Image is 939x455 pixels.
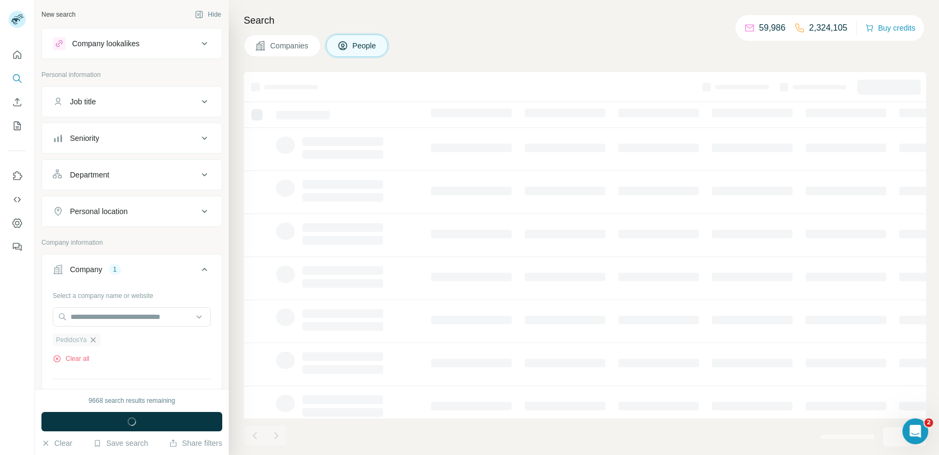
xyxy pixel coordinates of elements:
p: 59,986 [759,22,786,34]
button: Save search [93,438,148,449]
span: PedidosYa [56,335,87,345]
div: 9668 search results remaining [89,396,175,406]
div: Department [70,169,109,180]
iframe: Intercom live chat [902,418,928,444]
button: Personal location [42,198,222,224]
div: Select a company name or website [53,287,211,301]
p: Company information [41,238,222,247]
button: Company lookalikes [42,31,222,56]
button: Feedback [9,237,26,257]
button: Search [9,69,26,88]
button: Seniority [42,125,222,151]
button: Buy credits [865,20,915,35]
span: 2 [924,418,933,427]
div: Company [70,264,102,275]
div: Personal location [70,206,128,217]
img: Avatar [9,11,26,28]
div: Seniority [70,133,99,144]
button: My lists [9,116,26,136]
span: Companies [270,40,309,51]
button: Enrich CSV [9,93,26,112]
button: Clear all [53,354,89,364]
button: Use Surfe API [9,190,26,209]
button: Department [42,162,222,188]
button: Use Surfe on LinkedIn [9,166,26,186]
button: Clear [41,438,72,449]
button: Dashboard [9,214,26,233]
p: 2,324,105 [809,22,848,34]
button: Quick start [9,45,26,65]
div: 1 [109,265,121,274]
button: Company1 [42,257,222,287]
p: Personal information [41,70,222,80]
button: Share filters [169,438,222,449]
div: Company lookalikes [72,38,139,49]
button: Job title [42,89,222,115]
button: Hide [187,6,229,23]
div: New search [41,10,75,19]
h4: Search [244,13,926,28]
div: Job title [70,96,96,107]
span: People [352,40,377,51]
